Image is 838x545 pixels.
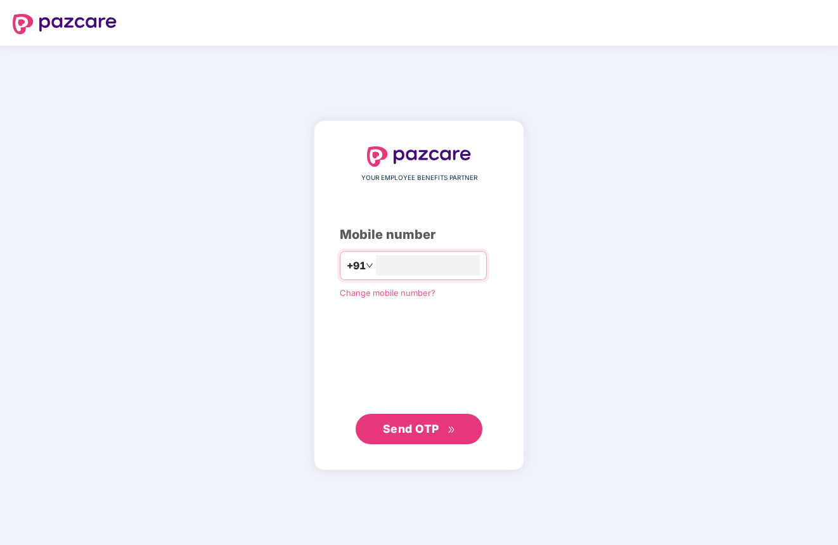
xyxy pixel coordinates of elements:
img: logo [367,146,471,167]
a: Change mobile number? [340,288,435,298]
img: logo [13,14,117,34]
button: Send OTPdouble-right [356,414,482,444]
span: down [366,262,373,269]
div: Mobile number [340,225,498,245]
span: YOUR EMPLOYEE BENEFITS PARTNER [361,173,477,183]
span: +91 [347,258,366,274]
span: double-right [448,426,456,434]
span: Send OTP [383,422,439,435]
